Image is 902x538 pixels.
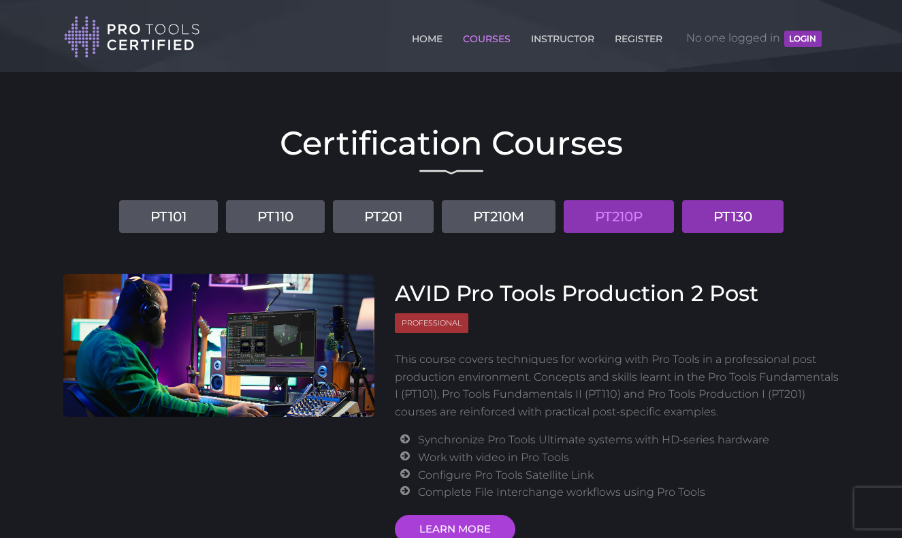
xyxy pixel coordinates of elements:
a: PT110 [226,200,325,233]
li: Configure Pro Tools Satellite Link [418,466,839,484]
a: INSTRUCTOR [528,25,598,47]
a: PT201 [333,200,434,233]
a: PT210P [564,200,674,233]
a: HOME [408,25,446,47]
p: This course covers techniques for working with Pro Tools in a professional post production enviro... [395,351,839,420]
img: AVID Pro Tools Production 2 Post Course [63,274,375,417]
a: PT130 [682,200,784,233]
li: Complete File Interchange workflows using Pro Tools [418,484,839,501]
h2: Certification Courses [63,127,839,159]
span: Professional [395,313,468,333]
li: Work with video in Pro Tools [418,449,839,466]
img: Pro Tools Certified Logo [64,15,200,59]
a: REGISTER [611,25,666,47]
a: PT210M [442,200,555,233]
span: No one logged in [686,18,821,59]
li: Synchronize Pro Tools Ultimate systems with HD-series hardware [418,431,839,449]
button: LOGIN [784,31,821,47]
h3: AVID Pro Tools Production 2 Post [395,281,839,306]
img: decorative line [419,170,483,175]
a: PT101 [119,200,218,233]
a: COURSES [460,25,514,47]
